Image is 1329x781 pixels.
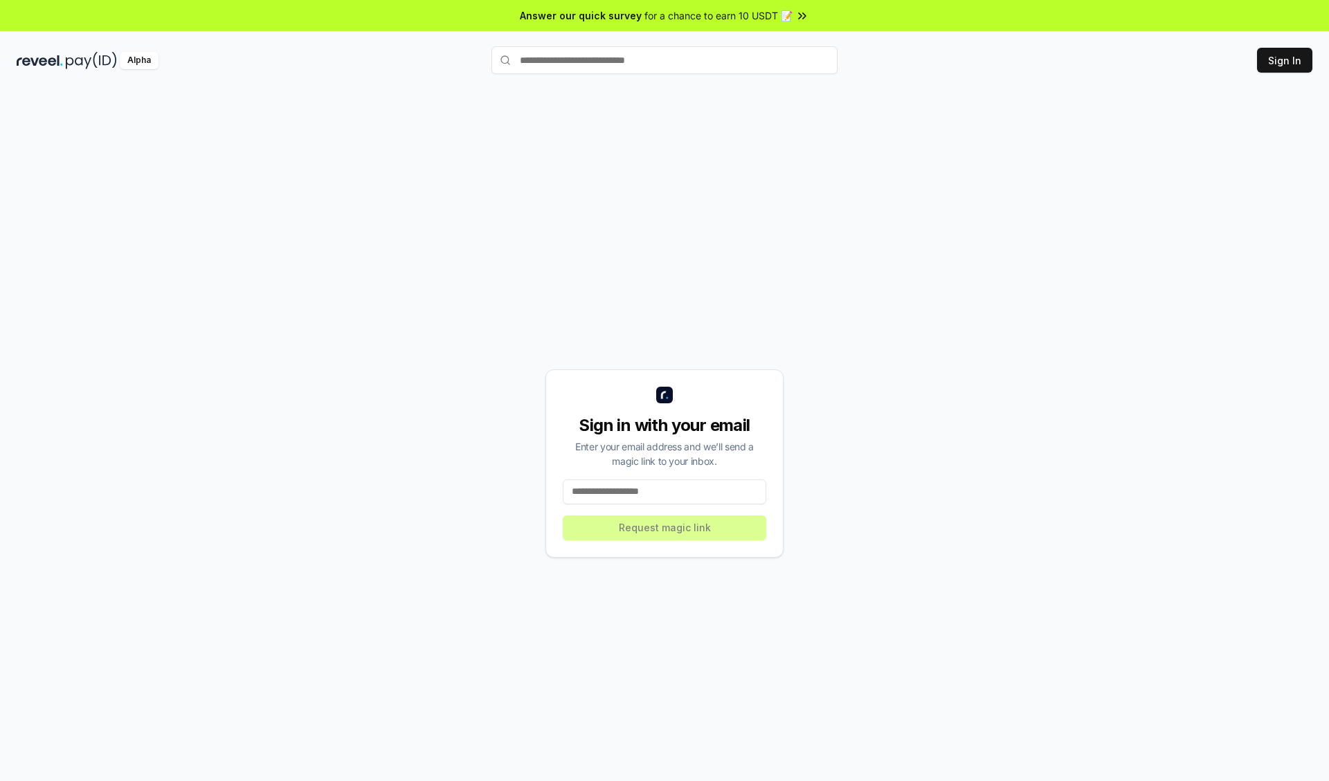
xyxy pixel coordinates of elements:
img: reveel_dark [17,52,63,69]
div: Enter your email address and we’ll send a magic link to your inbox. [563,439,766,468]
img: logo_small [656,387,673,403]
img: pay_id [66,52,117,69]
div: Sign in with your email [563,414,766,437]
span: for a chance to earn 10 USDT 📝 [644,8,793,23]
div: Alpha [120,52,159,69]
button: Sign In [1257,48,1312,73]
span: Answer our quick survey [520,8,642,23]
